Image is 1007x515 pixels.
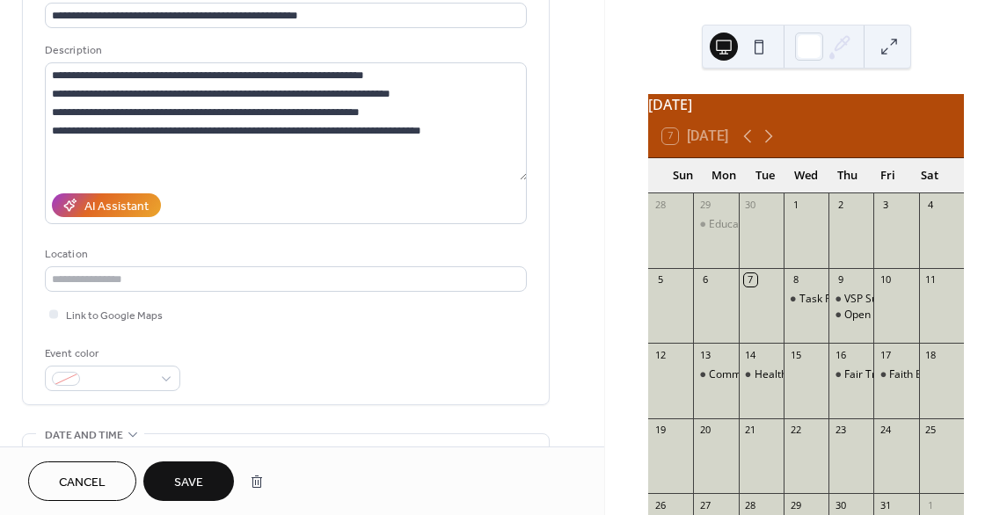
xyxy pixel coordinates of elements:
[924,498,938,511] div: 1
[143,461,234,501] button: Save
[834,498,847,511] div: 30
[873,367,918,382] div: Faith Based Action Subcommittee Meeting
[789,424,802,437] div: 22
[924,273,938,287] div: 11
[744,498,757,511] div: 28
[84,198,149,216] div: AI Assistant
[653,348,667,361] div: 12
[648,94,964,115] div: [DATE]
[28,461,136,501] button: Cancel
[66,307,163,325] span: Link to Google Maps
[834,348,847,361] div: 16
[879,199,892,212] div: 3
[662,158,704,193] div: Sun
[784,292,828,307] div: Task Force Management Meeting
[744,158,785,193] div: Tue
[834,424,847,437] div: 23
[834,273,847,287] div: 9
[744,348,757,361] div: 14
[828,292,873,307] div: VSP Subcommittee Meeting
[879,424,892,437] div: 24
[924,199,938,212] div: 4
[45,426,123,445] span: Date and time
[52,193,161,217] button: AI Assistant
[653,498,667,511] div: 26
[744,424,757,437] div: 21
[789,273,802,287] div: 8
[698,273,711,287] div: 6
[744,273,757,287] div: 7
[844,367,964,382] div: Fair Trade Fashion Show
[744,199,757,212] div: 30
[879,348,892,361] div: 17
[693,367,738,382] div: Community Re-Integration (CRI) Subcommittee Meeting
[698,424,711,437] div: 20
[785,158,827,193] div: Wed
[653,424,667,437] div: 19
[45,245,523,264] div: Location
[879,498,892,511] div: 31
[924,424,938,437] div: 25
[704,158,745,193] div: Mon
[709,367,980,382] div: Community Re-Integration (CRI) Subcommittee Meeting
[924,348,938,361] div: 18
[698,199,711,212] div: 29
[908,158,950,193] div: Sat
[698,348,711,361] div: 13
[693,217,738,232] div: Educational Series 4: Building Trusted People & Communities
[868,158,909,193] div: Fri
[45,345,177,363] div: Event color
[174,474,203,492] span: Save
[828,367,873,382] div: Fair Trade Fashion Show
[45,41,523,60] div: Description
[844,308,905,323] div: Open House
[789,199,802,212] div: 1
[834,199,847,212] div: 2
[844,292,980,307] div: VSP Subcommittee Meeting
[827,158,868,193] div: Thu
[879,273,892,287] div: 10
[799,292,964,307] div: Task Force Management Meeting
[698,498,711,511] div: 27
[653,273,667,287] div: 5
[59,474,106,492] span: Cancel
[789,348,802,361] div: 15
[653,199,667,212] div: 28
[828,308,873,323] div: Open House
[789,498,802,511] div: 29
[755,367,926,382] div: Healthcare Subcommittee Meeting
[739,367,784,382] div: Healthcare Subcommittee Meeting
